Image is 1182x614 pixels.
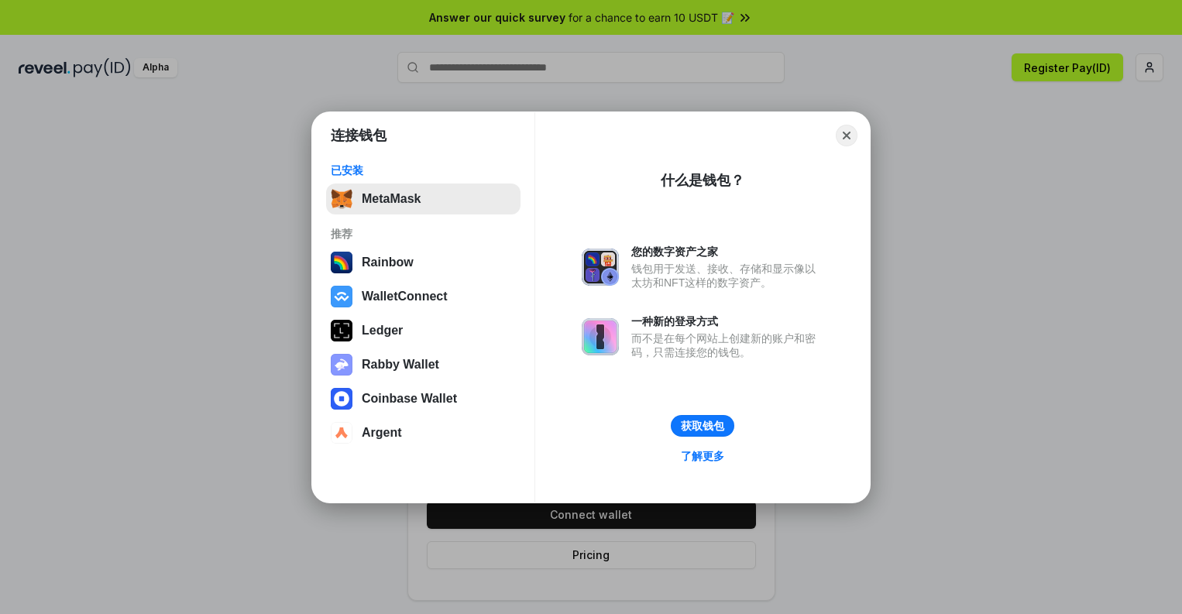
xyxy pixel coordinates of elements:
div: 已安装 [331,163,516,177]
button: 获取钱包 [671,415,734,437]
button: Rabby Wallet [326,349,521,380]
button: Argent [326,417,521,448]
div: 钱包用于发送、接收、存储和显示像以太坊和NFT这样的数字资产。 [631,262,823,290]
div: 您的数字资产之家 [631,245,823,259]
div: Rainbow [362,256,414,269]
img: svg+xml,%3Csvg%20width%3D%2228%22%20height%3D%2228%22%20viewBox%3D%220%200%2028%2028%22%20fill%3D... [331,422,352,444]
div: 而不是在每个网站上创建新的账户和密码，只需连接您的钱包。 [631,331,823,359]
div: Argent [362,426,402,440]
div: 什么是钱包？ [661,171,744,190]
img: svg+xml,%3Csvg%20xmlns%3D%22http%3A%2F%2Fwww.w3.org%2F2000%2Fsvg%22%20fill%3D%22none%22%20viewBox... [331,354,352,376]
img: svg+xml,%3Csvg%20width%3D%2228%22%20height%3D%2228%22%20viewBox%3D%220%200%2028%2028%22%20fill%3D... [331,388,352,410]
button: Close [836,125,857,146]
button: WalletConnect [326,281,521,312]
h1: 连接钱包 [331,126,387,145]
button: Coinbase Wallet [326,383,521,414]
a: 了解更多 [672,446,734,466]
div: Ledger [362,324,403,338]
img: svg+xml,%3Csvg%20xmlns%3D%22http%3A%2F%2Fwww.w3.org%2F2000%2Fsvg%22%20fill%3D%22none%22%20viewBox... [582,318,619,355]
button: Rainbow [326,247,521,278]
img: svg+xml,%3Csvg%20width%3D%22120%22%20height%3D%22120%22%20viewBox%3D%220%200%20120%20120%22%20fil... [331,252,352,273]
img: svg+xml,%3Csvg%20xmlns%3D%22http%3A%2F%2Fwww.w3.org%2F2000%2Fsvg%22%20width%3D%2228%22%20height%3... [331,320,352,341]
div: 推荐 [331,227,516,241]
div: WalletConnect [362,290,448,304]
div: MetaMask [362,192,421,206]
div: Coinbase Wallet [362,392,457,406]
img: svg+xml,%3Csvg%20xmlns%3D%22http%3A%2F%2Fwww.w3.org%2F2000%2Fsvg%22%20fill%3D%22none%22%20viewBox... [582,249,619,286]
div: 了解更多 [681,449,724,463]
img: svg+xml,%3Csvg%20width%3D%2228%22%20height%3D%2228%22%20viewBox%3D%220%200%2028%2028%22%20fill%3D... [331,286,352,307]
img: svg+xml,%3Csvg%20fill%3D%22none%22%20height%3D%2233%22%20viewBox%3D%220%200%2035%2033%22%20width%... [331,188,352,210]
div: 获取钱包 [681,419,724,433]
button: Ledger [326,315,521,346]
div: 一种新的登录方式 [631,314,823,328]
button: MetaMask [326,184,521,214]
div: Rabby Wallet [362,358,439,372]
